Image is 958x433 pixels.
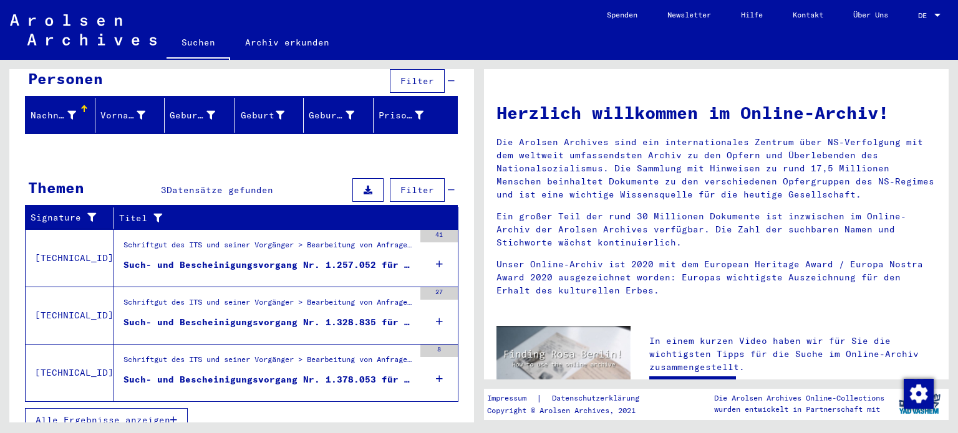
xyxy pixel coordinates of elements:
div: Geburtsname [170,105,234,125]
img: yv_logo.png [896,388,943,419]
div: 27 [420,287,458,300]
p: Ein großer Teil der rund 30 Millionen Dokumente ist inzwischen im Online-Archiv der Arolsen Archi... [496,210,936,249]
div: Personen [28,67,103,90]
a: Impressum [487,392,536,405]
div: Geburtsname [170,109,215,122]
div: Zmienić zgodę [903,378,933,408]
div: Themen [28,176,84,199]
p: Unser Online-Archiv ist 2020 mit dem European Heritage Award / Europa Nostra Award 2020 ausgezeic... [496,258,936,297]
mat-header-cell: Vorname [95,98,165,133]
mat-header-cell: Geburtsdatum [304,98,374,133]
div: Such- und Bescheinigungsvorgang Nr. 1.257.052 für [PERSON_NAME] geboren [DEMOGRAPHIC_DATA] [123,259,414,272]
td: [TECHNICAL_ID] [26,344,114,401]
div: Nachname [31,109,76,122]
div: Schriftgut des ITS und seiner Vorgänger > Bearbeitung von Anfragen > Fallbezogene [MEDICAL_DATA] ... [123,354,414,371]
div: Geburt‏ [239,109,285,122]
td: [TECHNICAL_ID] [26,287,114,344]
div: 41 [420,230,458,242]
a: Archiv erkunden [230,27,344,57]
div: Prisoner # [379,105,443,125]
div: Signature [31,211,98,224]
span: Filter [400,184,434,196]
a: Suchen [167,27,230,60]
p: Die Arolsen Archives Online-Collections [714,393,884,404]
div: Vorname [100,109,146,122]
h1: Herzlich willkommen im Online-Archiv! [496,100,936,126]
span: DE [918,11,932,20]
a: Datenschutzerklärung [542,392,654,405]
mat-header-cell: Prisoner # [374,98,458,133]
div: Geburtsdatum [309,105,373,125]
p: In einem kurzen Video haben wir für Sie die wichtigsten Tipps für die Suche im Online-Archiv zusa... [649,335,936,374]
p: Copyright © Arolsen Archives, 2021 [487,405,654,416]
img: video.jpg [496,326,631,399]
div: Schriftgut des ITS und seiner Vorgänger > Bearbeitung von Anfragen > Fallbezogene [MEDICAL_DATA] ... [123,239,414,257]
div: Geburt‏ [239,105,304,125]
div: Geburtsdatum [309,109,354,122]
span: 3 [161,184,167,196]
div: Titel [119,212,427,225]
div: Titel [119,208,443,228]
div: Vorname [100,105,165,125]
div: Schriftgut des ITS und seiner Vorgänger > Bearbeitung von Anfragen > Fallbezogene [MEDICAL_DATA] ... [123,297,414,314]
span: Filter [400,75,434,87]
div: Such- und Bescheinigungsvorgang Nr. 1.378.053 für [PERSON_NAME] geboren [DEMOGRAPHIC_DATA] [123,373,414,386]
p: Die Arolsen Archives sind ein internationales Zentrum über NS-Verfolgung mit dem weltweit umfasse... [496,136,936,201]
span: Alle Ergebnisse anzeigen [36,414,170,426]
span: Datensätze gefunden [167,184,273,196]
button: Alle Ergebnisse anzeigen [25,408,188,432]
div: Signature [31,208,114,228]
div: Prisoner # [379,109,424,122]
div: 8 [420,345,458,357]
img: Zmienić zgodę [904,379,934,409]
mat-header-cell: Geburt‏ [235,98,304,133]
mat-header-cell: Nachname [26,98,95,133]
div: Nachname [31,105,95,125]
mat-header-cell: Geburtsname [165,98,235,133]
div: Such- und Bescheinigungsvorgang Nr. 1.328.835 für [PERSON_NAME] geboren [DEMOGRAPHIC_DATA] [123,316,414,329]
button: Filter [390,69,445,93]
td: [TECHNICAL_ID] [26,229,114,287]
div: | [487,392,654,405]
a: Video ansehen [649,376,736,401]
img: Arolsen_neg.svg [10,14,157,45]
p: wurden entwickelt in Partnerschaft mit [714,404,884,415]
button: Filter [390,178,445,202]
